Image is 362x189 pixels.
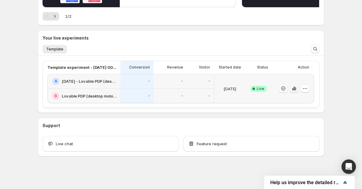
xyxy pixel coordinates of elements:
[257,65,268,70] p: Status
[56,141,73,147] span: Live chat
[298,65,309,70] p: Action
[46,47,63,52] span: Template
[270,179,349,186] button: Show survey - Help us improve the detailed report for A/B campaigns
[181,94,183,98] p: -
[341,159,356,174] div: Open Intercom Messenger
[199,65,210,70] p: Visitor
[197,141,227,147] span: Feature request
[55,79,57,84] h2: A
[208,79,210,84] p: -
[43,123,60,129] h3: Support
[219,65,241,70] p: Started date
[257,86,264,91] span: Live
[129,65,150,70] p: Conversion
[181,79,183,84] p: -
[167,65,183,70] p: Revenue
[47,64,117,70] p: Template experiment - [DATE] 00:18:57
[224,86,236,92] p: [DATE]
[208,94,210,98] p: -
[62,93,117,99] h2: Lovable PDP (desktop mobile) - GUIDE V3
[43,12,59,21] nav: Pagination
[311,45,319,53] button: Search and filter results
[55,94,57,98] h2: B
[148,79,150,84] p: -
[65,13,71,19] span: 1 / 2
[148,94,150,98] p: -
[270,180,341,185] span: Help us improve the detailed report for A/B campaigns
[62,78,117,84] h2: [DATE] - Lovable PDP (desktop mobile) - GUIDE V1
[51,12,59,21] button: Next
[43,35,89,41] h3: Your live experiments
